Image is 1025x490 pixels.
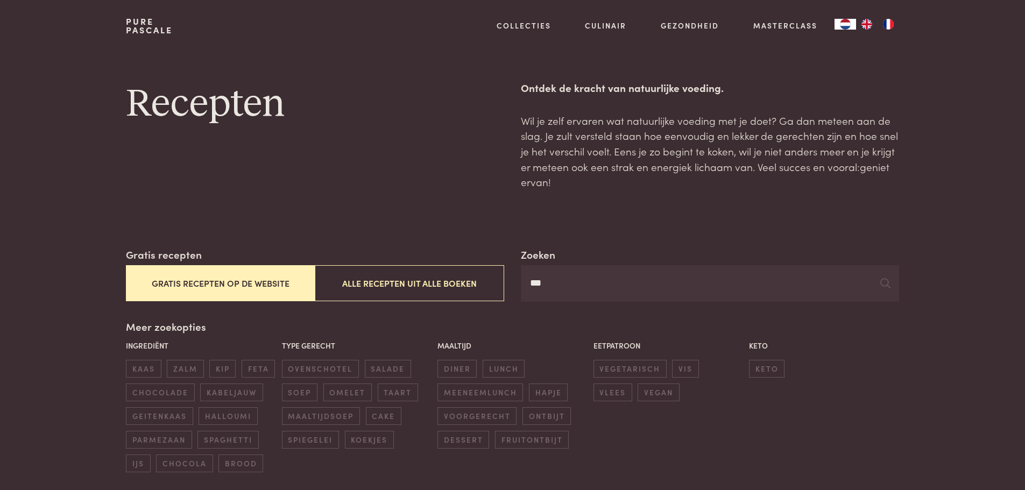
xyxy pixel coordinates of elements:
[593,340,744,351] p: Eetpatroon
[282,431,339,449] span: spiegelei
[437,360,477,378] span: diner
[495,431,569,449] span: fruitontbijt
[282,384,317,401] span: soep
[156,455,213,472] span: chocola
[638,384,679,401] span: vegan
[835,19,856,30] div: Language
[242,360,275,378] span: feta
[209,360,236,378] span: kip
[661,20,719,31] a: Gezondheid
[585,20,626,31] a: Culinair
[126,340,276,351] p: Ingrediënt
[878,19,899,30] a: FR
[856,19,899,30] ul: Language list
[672,360,698,378] span: vis
[365,360,411,378] span: salade
[593,360,667,378] span: vegetarisch
[126,431,192,449] span: parmezaan
[522,407,571,425] span: ontbijt
[126,384,194,401] span: chocolade
[126,265,315,301] button: Gratis recepten op de website
[126,455,150,472] span: ijs
[856,19,878,30] a: EN
[126,360,161,378] span: kaas
[315,265,504,301] button: Alle recepten uit alle boeken
[197,431,258,449] span: spaghetti
[497,20,551,31] a: Collecties
[437,431,489,449] span: dessert
[282,407,360,425] span: maaltijdsoep
[521,113,899,190] p: Wil je zelf ervaren wat natuurlijke voeding met je doet? Ga dan meteen aan de slag. Je zult verst...
[753,20,817,31] a: Masterclass
[200,384,263,401] span: kabeljauw
[437,384,523,401] span: meeneemlunch
[835,19,899,30] aside: Language selected: Nederlands
[593,384,632,401] span: vlees
[378,384,418,401] span: taart
[521,80,724,95] strong: Ontdek de kracht van natuurlijke voeding.
[835,19,856,30] a: NL
[199,407,257,425] span: halloumi
[126,80,504,129] h1: Recepten
[521,247,555,262] label: Zoeken
[126,17,173,34] a: PurePascale
[282,340,432,351] p: Type gerecht
[126,407,193,425] span: geitenkaas
[749,360,784,378] span: keto
[126,247,202,262] label: Gratis recepten
[529,384,568,401] span: hapje
[483,360,525,378] span: lunch
[218,455,263,472] span: brood
[437,407,517,425] span: voorgerecht
[749,340,899,351] p: Keto
[323,384,372,401] span: omelet
[167,360,203,378] span: zalm
[345,431,394,449] span: koekjes
[437,340,588,351] p: Maaltijd
[366,407,401,425] span: cake
[282,360,359,378] span: ovenschotel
